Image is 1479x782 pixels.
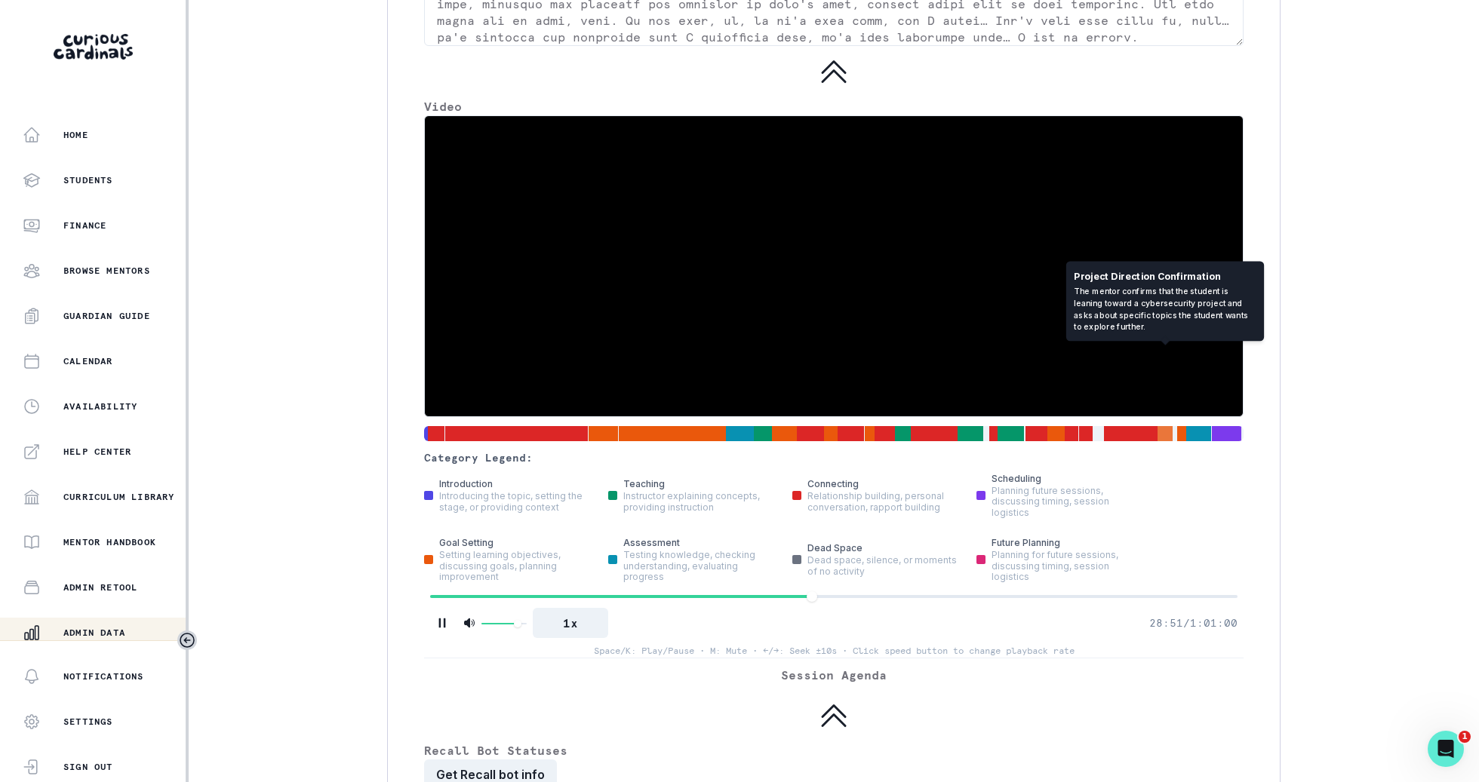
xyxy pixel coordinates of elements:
p: Video [424,97,1244,115]
span: 1 [1459,731,1471,743]
p: Admin Retool [63,581,137,593]
p: goal setting [439,536,494,550]
p: Testing knowledge, checking understanding, evaluating progress [623,550,774,582]
p: Finance [63,219,106,232]
p: Curriculum Library [63,491,175,503]
p: Space/K: Play/Pause • M: Mute • ←/→: Seek ±10s • Click speed button to change playback rate [594,644,1075,658]
p: Planning future sessions, discussing timing, session logistics [992,486,1142,518]
p: Dead space, silence, or moments of no activity [807,555,958,577]
p: Students [63,174,113,186]
p: Admin Data [63,627,125,639]
p: connecting [807,477,859,491]
p: Calendar [63,355,113,367]
iframe: Intercom live chat [1428,731,1464,767]
p: Mentor Handbook [63,536,156,548]
p: future planning [992,536,1060,550]
img: Curious Cardinals Logo [54,34,133,60]
p: Recall Bot Statuses [424,741,1244,759]
button: Playback speed [533,608,608,638]
p: Availability [63,400,137,412]
div: volume [514,620,521,627]
p: introduction [439,477,493,491]
p: Home [63,129,88,141]
p: scheduling [992,472,1041,486]
button: Toggle sidebar [177,630,197,650]
button: Pause [430,611,454,635]
p: Sign Out [63,761,113,773]
p: Planning for future sessions, discussing timing, session logistics [992,550,1142,582]
p: assessment [623,536,680,550]
p: Instructor explaining concepts, providing instruction [623,491,774,513]
p: Relationship building, personal conversation, rapport building [807,491,958,513]
p: Browse Mentors [63,265,150,277]
p: Category Legend: [424,450,533,466]
p: dead space [807,541,862,555]
p: teaching [623,477,665,491]
p: 28:51 / 1:01:00 [1149,615,1238,631]
p: Notifications [63,670,144,682]
p: Introducing the topic, setting the stage, or providing context [439,491,590,513]
p: Session Agenda [781,666,887,684]
p: Setting learning objectives, discussing goals, planning improvement [439,550,590,582]
button: Mute [460,614,478,632]
p: Help Center [63,446,131,458]
p: Guardian Guide [63,310,150,322]
p: Settings [63,716,113,728]
div: video-progress [807,591,817,602]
